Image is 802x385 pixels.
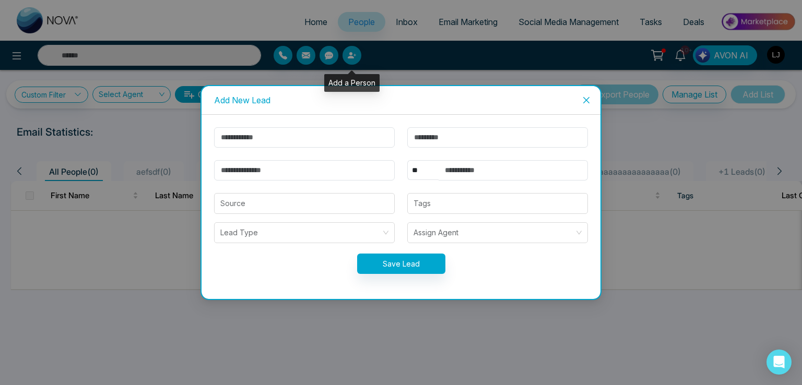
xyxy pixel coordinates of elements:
span: close [582,96,591,104]
button: Close [572,86,600,114]
div: Add a Person [324,74,380,92]
button: Save Lead [357,254,445,274]
div: Add New Lead [214,94,588,106]
div: Open Intercom Messenger [766,350,792,375]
